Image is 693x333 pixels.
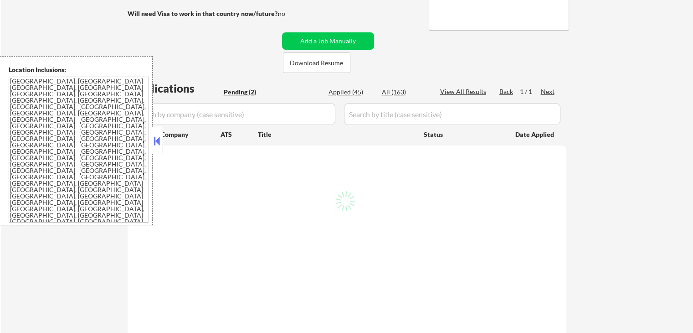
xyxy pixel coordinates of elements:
[278,9,304,18] div: no
[329,88,374,97] div: Applied (45)
[130,103,335,125] input: Search by company (case sensitive)
[128,10,279,17] strong: Will need Visa to work in that country now/future?:
[440,87,489,96] div: View All Results
[282,32,374,50] button: Add a Job Manually
[130,83,221,94] div: Applications
[520,87,541,96] div: 1 / 1
[258,130,415,139] div: Title
[161,130,221,139] div: Company
[221,130,258,139] div: ATS
[424,126,502,142] div: Status
[224,88,269,97] div: Pending (2)
[344,103,560,125] input: Search by title (case sensitive)
[515,130,555,139] div: Date Applied
[9,65,149,74] div: Location Inclusions:
[499,87,514,96] div: Back
[283,52,350,73] button: Download Resume
[382,88,427,97] div: All (163)
[541,87,555,96] div: Next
